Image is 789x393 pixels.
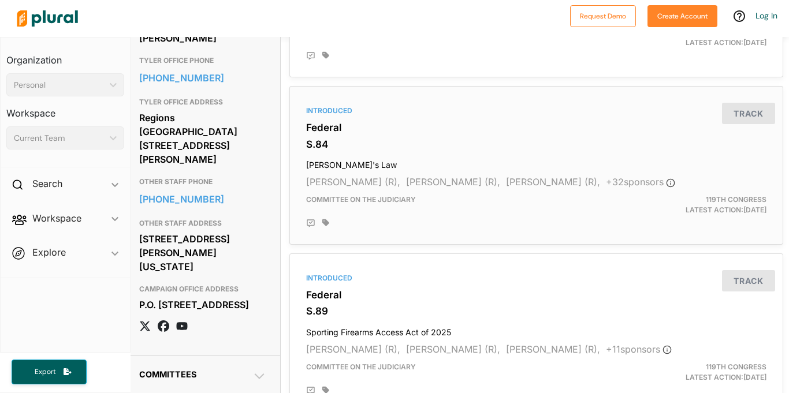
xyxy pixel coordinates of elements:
[606,176,675,188] span: + 32 sponsor s
[306,51,315,61] div: Add Position Statement
[647,9,717,21] a: Create Account
[12,360,87,384] button: Export
[506,176,600,188] span: [PERSON_NAME] (R),
[306,322,766,338] h4: Sporting Firearms Access Act of 2025
[14,132,105,144] div: Current Team
[139,282,266,296] h3: CAMPAIGN OFFICE ADDRESS
[706,362,766,371] span: 119th Congress
[139,296,266,313] div: P.O. [STREET_ADDRESS]
[139,54,266,68] h3: TYLER OFFICE PHONE
[306,305,766,317] h3: S.89
[306,195,416,204] span: Committee on the Judiciary
[6,43,124,69] h3: Organization
[706,195,766,204] span: 119th Congress
[306,122,766,133] h3: Federal
[306,362,416,371] span: Committee on the Judiciary
[306,155,766,170] h4: [PERSON_NAME]'s Law
[570,5,636,27] button: Request Demo
[506,343,600,355] span: [PERSON_NAME] (R),
[570,9,636,21] a: Request Demo
[606,343,672,355] span: + 11 sponsor s
[722,103,775,124] button: Track
[139,69,266,87] a: [PHONE_NUMBER]
[139,369,196,379] span: Committees
[306,176,400,188] span: [PERSON_NAME] (R),
[322,219,329,227] div: Add tags
[139,190,266,208] a: [PHONE_NUMBER]
[616,362,775,383] div: Latest Action: [DATE]
[755,10,777,21] a: Log In
[406,176,500,188] span: [PERSON_NAME] (R),
[306,219,315,228] div: Add Position Statement
[32,177,62,190] h2: Search
[647,5,717,27] button: Create Account
[306,139,766,150] h3: S.84
[139,109,266,168] div: Regions [GEOGRAPHIC_DATA] [STREET_ADDRESS][PERSON_NAME]
[406,343,500,355] span: [PERSON_NAME] (R),
[27,367,64,377] span: Export
[6,96,124,122] h3: Workspace
[14,79,105,91] div: Personal
[306,289,766,301] h3: Federal
[616,194,775,215] div: Latest Action: [DATE]
[139,175,266,189] h3: OTHER STAFF PHONE
[306,273,766,283] div: Introduced
[139,95,266,109] h3: TYLER OFFICE ADDRESS
[306,343,400,355] span: [PERSON_NAME] (R),
[322,51,329,59] div: Add tags
[722,270,775,291] button: Track
[139,216,266,230] h3: OTHER STAFF ADDRESS
[139,230,266,275] div: [STREET_ADDRESS][PERSON_NAME][US_STATE]
[616,27,775,48] div: Latest Action: [DATE]
[306,106,766,116] div: Introduced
